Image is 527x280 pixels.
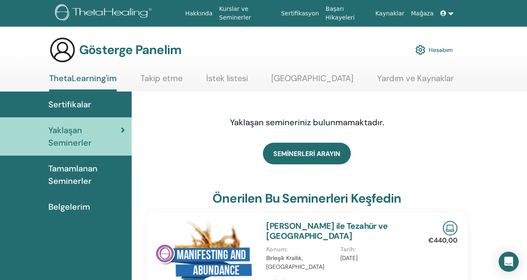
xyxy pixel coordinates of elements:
[355,245,356,253] font: :
[266,221,387,241] a: [PERSON_NAME] ile Tezahür ve [GEOGRAPHIC_DATA]
[499,252,519,272] div: Intercom Messenger'ı açın
[48,163,97,186] font: Tamamlanan Seminerler
[411,10,433,17] font: Mağaza
[326,5,355,21] font: Başarı Hikayeleri
[340,245,355,253] font: Tarih
[140,73,182,84] font: Takip etme
[48,125,92,148] font: Yaklaşan Seminerler
[140,73,182,89] a: Takip etme
[377,73,454,89] a: Yardım ve Kaynaklar
[55,4,155,23] img: logo.png
[49,73,117,84] font: ThetaLearning'im
[271,73,353,84] font: [GEOGRAPHIC_DATA]
[281,10,319,17] font: Sertifikasyon
[415,41,453,59] a: Hesabım
[340,254,357,262] font: [DATE]
[48,201,90,212] font: Belgelerim
[206,73,248,89] a: İstek listesi
[428,236,457,245] font: €440,00
[286,245,288,253] font: :
[230,117,384,128] font: Yaklaşan semineriniz bulunmamaktadır.
[212,190,401,206] font: önerilen bu seminerleri keşfedin
[206,73,248,84] font: İstek listesi
[375,10,405,17] font: Kaynaklar
[49,73,117,92] a: ThetaLearning'im
[322,1,372,25] a: Başarı Hikayeleri
[79,42,181,58] font: Gösterge Panelim
[266,245,286,253] font: Konum
[443,221,457,235] img: Canlı Çevrimiçi Seminer
[263,143,351,164] a: SEMİNERLERİ ARAYIN
[429,47,453,54] font: Hesabım
[185,10,213,17] font: Hakkında
[271,73,353,89] a: [GEOGRAPHIC_DATA]
[48,99,91,110] font: Sertifikalar
[219,5,251,21] font: Kurslar ve Seminerler
[182,6,216,21] a: Hakkında
[266,254,324,270] font: Birleşik Krallık, [GEOGRAPHIC_DATA]
[278,6,322,21] a: Sertifikasyon
[407,6,437,21] a: Mağaza
[415,43,425,57] img: cog.svg
[372,6,408,21] a: Kaynaklar
[377,73,454,84] font: Yardım ve Kaynaklar
[216,1,278,25] a: Kurslar ve Seminerler
[273,149,340,158] font: SEMİNERLERİ ARAYIN
[49,37,76,63] img: generic-user-icon.jpg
